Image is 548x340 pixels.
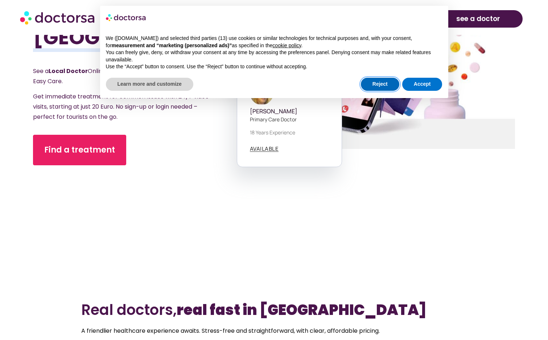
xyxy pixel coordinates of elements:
[272,42,301,48] a: cookie policy
[44,144,115,156] span: Find a treatment
[106,12,147,23] img: logo
[361,78,399,91] button: Reject
[250,146,279,151] span: AVAILABLE
[86,266,463,276] iframe: Customer reviews powered by Trustpilot
[112,42,232,48] strong: measurement and “marketing (personalized ads)”
[250,146,279,152] a: AVAILABLE
[49,67,88,75] strong: Local Doctor
[250,129,329,136] p: 18 years experience
[250,108,329,115] h5: [PERSON_NAME]
[81,301,467,319] h2: Real doctors,
[434,10,523,28] a: see a doctor
[106,35,442,49] p: We ([DOMAIN_NAME]) and selected third parties (13) use cookies or similar technologies for techni...
[106,63,442,70] p: Use the “Accept” button to consent. Use the “Reject” button to continue without accepting.
[250,116,329,123] p: Primary care doctor
[456,13,500,25] span: see a doctor
[402,78,442,91] button: Accept
[106,49,442,63] p: You can freely give, deny, or withdraw your consent at any time by accessing the preferences pane...
[81,327,380,335] span: A friendlier healthcare experience awaits. Stress-free and straightforward, with clear, affordabl...
[106,78,193,91] button: Learn more and customize
[33,135,126,165] a: Find a treatment
[177,300,427,320] b: real fast in [GEOGRAPHIC_DATA]
[33,67,209,85] span: See a Online in [GEOGRAPHIC_DATA] – Fast and Easy Care.
[33,92,209,121] span: Get immediate treatment for common issues with 24/7 video visits, starting at just 20 Euro. No si...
